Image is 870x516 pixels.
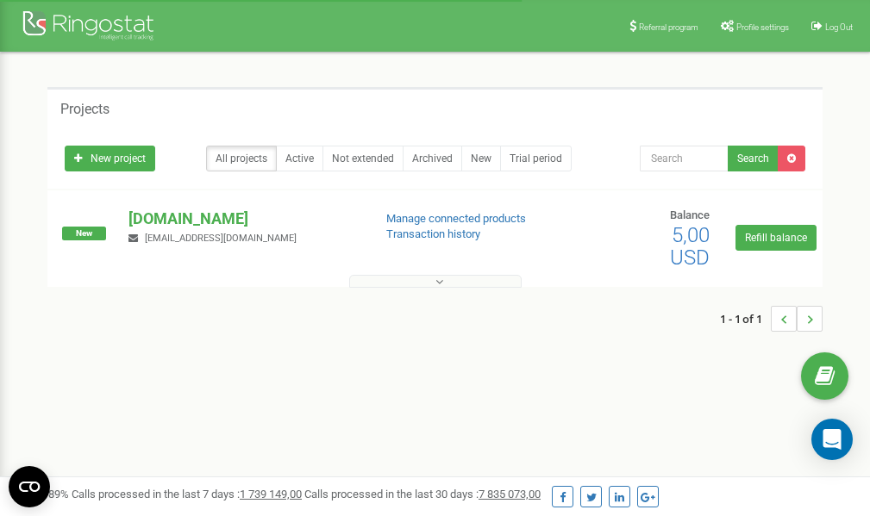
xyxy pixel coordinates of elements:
[128,208,358,230] p: [DOMAIN_NAME]
[720,306,771,332] span: 1 - 1 of 1
[639,22,698,32] span: Referral program
[670,208,710,221] span: Balance
[304,488,541,500] span: Calls processed in the last 30 days :
[670,223,710,270] span: 5,00 USD
[479,488,541,500] u: 7 835 073,00
[811,419,853,460] div: Open Intercom Messenger
[72,488,302,500] span: Calls processed in the last 7 days :
[9,466,50,507] button: Open CMP widget
[60,102,110,117] h5: Projects
[62,227,106,240] span: New
[461,146,501,171] a: New
[322,146,404,171] a: Not extended
[500,146,572,171] a: Trial period
[825,22,853,32] span: Log Out
[386,212,526,225] a: Manage connected products
[145,233,297,244] span: [EMAIL_ADDRESS][DOMAIN_NAME]
[735,225,817,251] a: Refill balance
[276,146,323,171] a: Active
[720,289,823,349] nav: ...
[640,146,729,171] input: Search
[65,146,155,171] a: New project
[386,227,480,240] a: Transaction history
[240,488,302,500] u: 1 739 149,00
[206,146,277,171] a: All projects
[403,146,462,171] a: Archived
[736,22,789,32] span: Profile settings
[728,146,779,171] button: Search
